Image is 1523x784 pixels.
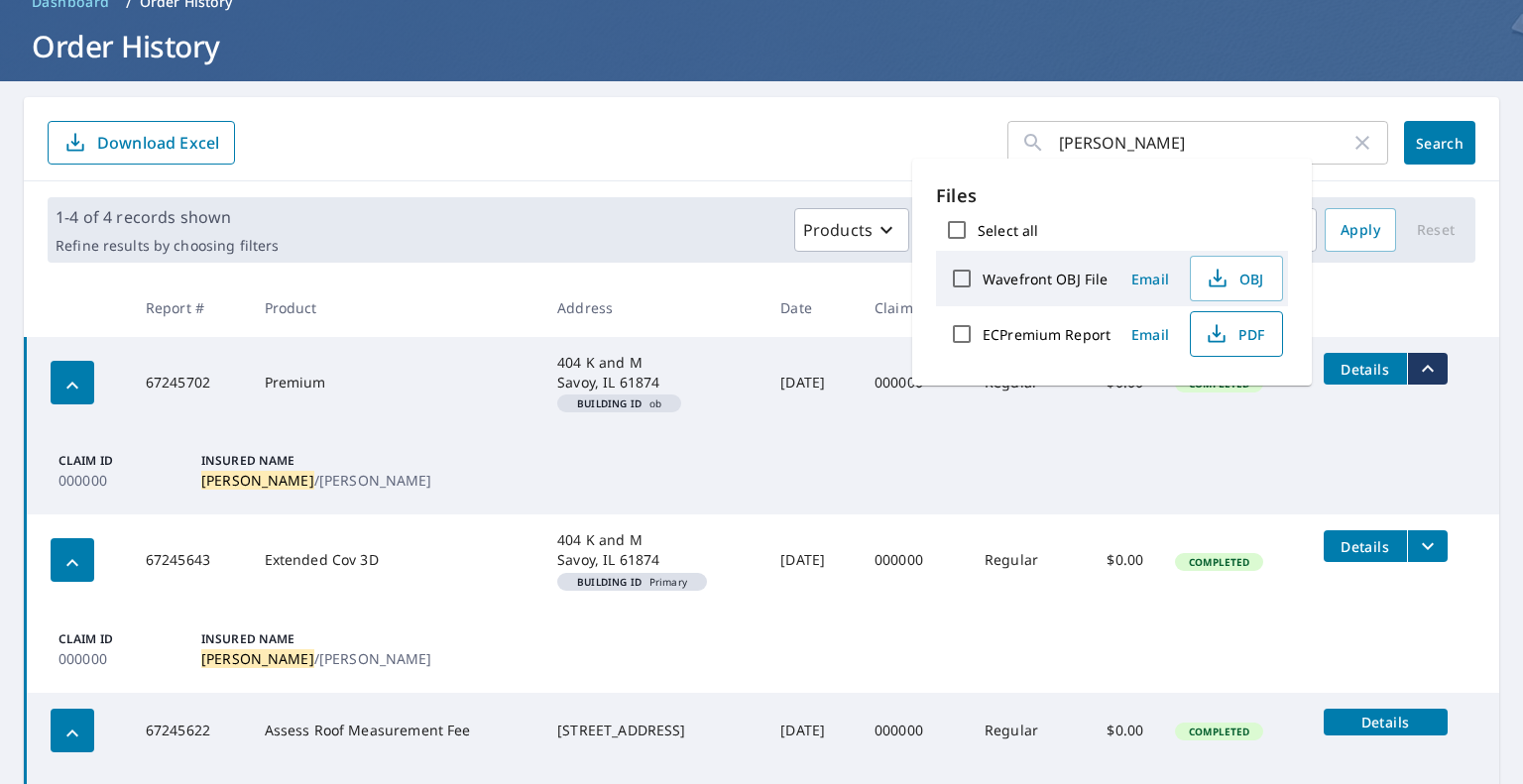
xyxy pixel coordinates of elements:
span: Search [1420,134,1460,153]
div: [STREET_ADDRESS] [557,721,749,740]
p: Insured Name [201,452,432,470]
button: Email [1118,264,1182,294]
th: Report # [130,279,249,337]
td: $0.00 [1075,514,1159,606]
p: 1-4 of 4 records shown [56,205,279,229]
span: Email [1126,270,1174,288]
button: Search [1404,121,1475,165]
button: filesDropdownBtn-67245702 [1407,353,1448,385]
mark: [PERSON_NAME] [201,471,314,490]
p: Claim ID [59,452,177,470]
span: OBJ [1203,267,1266,290]
p: Insured Name [201,630,432,648]
td: Assess Roof Measurement Fee [249,693,542,768]
td: $0.00 [1075,693,1159,768]
p: /[PERSON_NAME] [201,648,432,669]
p: 000000 [59,470,177,491]
span: ob [565,398,673,408]
p: Claim ID [59,630,177,648]
button: filesDropdownBtn-67245643 [1407,530,1448,562]
button: Products [794,208,909,252]
em: Building ID [577,577,642,587]
td: 000000 [859,337,969,428]
td: Regular [969,514,1075,606]
td: Regular [969,693,1075,768]
span: Primary [565,577,699,587]
th: Claim ID [859,279,969,337]
td: 000000 [859,693,969,768]
p: Refine results by choosing filters [56,237,279,255]
em: Building ID [577,398,642,408]
label: ECPremium Report [983,325,1111,344]
span: Completed [1177,555,1261,569]
td: [DATE] [764,693,859,768]
td: Premium [249,337,542,428]
span: Apply [1341,218,1380,243]
button: Email [1118,319,1182,350]
p: /[PERSON_NAME] [201,470,432,491]
th: Date [764,279,859,337]
td: [DATE] [764,337,859,428]
div: 404 K and M Savoy, IL 61874 [557,530,749,570]
p: Products [803,218,873,242]
span: PDF [1203,322,1266,346]
h1: Order History [24,26,1499,66]
button: detailsBtn-67245622 [1324,709,1448,735]
td: 67245643 [130,514,249,606]
p: Files [936,182,1288,209]
span: Details [1336,537,1395,556]
input: Address, Report #, Claim ID, etc. [1059,115,1350,170]
span: Details [1336,713,1436,731]
button: OBJ [1190,256,1283,301]
mark: [PERSON_NAME] [201,649,314,668]
p: 000000 [59,648,177,669]
td: [DATE] [764,514,859,606]
td: 000000 [859,514,969,606]
span: Completed [1177,725,1261,738]
div: 404 K and M Savoy, IL 61874 [557,353,749,392]
p: Download Excel [97,132,219,154]
td: Extended Cov 3D [249,514,542,606]
button: PDF [1190,311,1283,357]
button: detailsBtn-67245643 [1324,530,1407,562]
label: Select all [978,221,1038,240]
button: Download Excel [48,121,235,165]
td: 67245702 [130,337,249,428]
label: Wavefront OBJ File [983,270,1108,288]
button: detailsBtn-67245702 [1324,353,1407,385]
th: Product [249,279,542,337]
button: Apply [1325,208,1396,252]
th: Address [541,279,764,337]
td: 67245622 [130,693,249,768]
span: Email [1126,325,1174,344]
span: Details [1336,360,1395,379]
